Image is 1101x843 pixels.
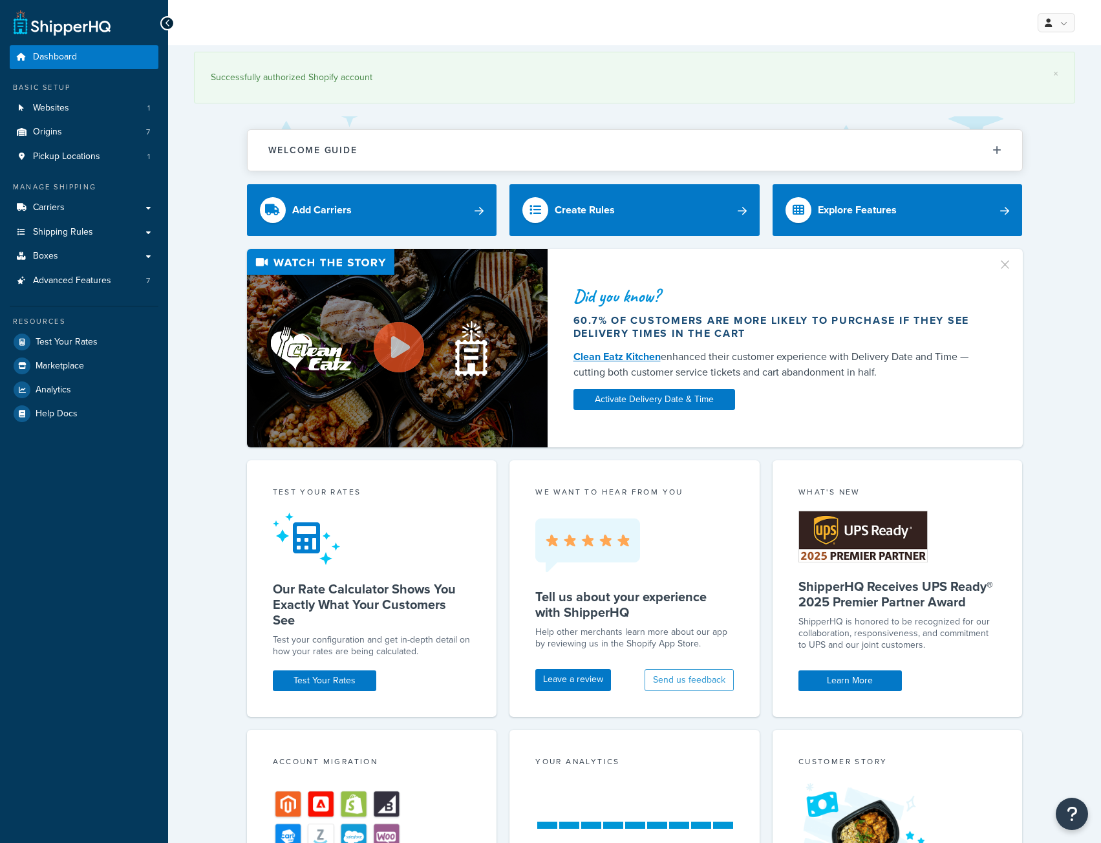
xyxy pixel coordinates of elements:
div: 60.7% of customers are more likely to purchase if they see delivery times in the cart [573,314,982,340]
span: Analytics [36,385,71,396]
a: × [1053,69,1058,79]
div: Did you know? [573,287,982,305]
a: Shipping Rules [10,220,158,244]
li: Websites [10,96,158,120]
div: Customer Story [798,756,997,771]
button: Send us feedback [645,669,734,691]
span: 7 [146,275,150,286]
span: 7 [146,127,150,138]
a: Activate Delivery Date & Time [573,389,735,410]
div: Manage Shipping [10,182,158,193]
span: 1 [147,151,150,162]
li: Advanced Features [10,269,158,293]
a: Analytics [10,378,158,401]
a: Carriers [10,196,158,220]
a: Clean Eatz Kitchen [573,349,661,364]
h5: Tell us about your experience with ShipperHQ [535,589,734,620]
span: Test Your Rates [36,337,98,348]
h2: Welcome Guide [268,145,358,155]
div: Successfully authorized Shopify account [211,69,1058,87]
div: Create Rules [555,201,615,219]
p: ShipperHQ is honored to be recognized for our collaboration, responsiveness, and commitment to UP... [798,616,997,651]
span: Boxes [33,251,58,262]
a: Marketplace [10,354,158,378]
p: Help other merchants learn more about our app by reviewing us in the Shopify App Store. [535,626,734,650]
a: Create Rules [509,184,760,236]
a: Explore Features [773,184,1023,236]
div: Test your rates [273,486,471,501]
a: Websites1 [10,96,158,120]
span: Carriers [33,202,65,213]
p: we want to hear from you [535,486,734,498]
a: Learn More [798,670,902,691]
a: Origins7 [10,120,158,144]
button: Welcome Guide [248,130,1022,171]
span: Marketplace [36,361,84,372]
span: Advanced Features [33,275,111,286]
div: Test your configuration and get in-depth detail on how your rates are being calculated. [273,634,471,657]
div: Resources [10,316,158,327]
a: Help Docs [10,402,158,425]
span: Shipping Rules [33,227,93,238]
div: What's New [798,486,997,501]
div: Your Analytics [535,756,734,771]
span: Websites [33,103,69,114]
div: Account Migration [273,756,471,771]
a: Add Carriers [247,184,497,236]
div: Explore Features [818,201,897,219]
a: Test Your Rates [10,330,158,354]
li: Origins [10,120,158,144]
h5: ShipperHQ Receives UPS Ready® 2025 Premier Partner Award [798,579,997,610]
a: Pickup Locations1 [10,145,158,169]
a: Test Your Rates [273,670,376,691]
div: enhanced their customer experience with Delivery Date and Time — cutting both customer service ti... [573,349,982,380]
img: Video thumbnail [247,249,548,447]
div: Basic Setup [10,82,158,93]
button: Open Resource Center [1056,798,1088,830]
span: Dashboard [33,52,77,63]
li: Pickup Locations [10,145,158,169]
a: Boxes [10,244,158,268]
span: Help Docs [36,409,78,420]
span: 1 [147,103,150,114]
div: Add Carriers [292,201,352,219]
a: Advanced Features7 [10,269,158,293]
a: Leave a review [535,669,611,691]
span: Pickup Locations [33,151,100,162]
a: Dashboard [10,45,158,69]
span: Origins [33,127,62,138]
h5: Our Rate Calculator Shows You Exactly What Your Customers See [273,581,471,628]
